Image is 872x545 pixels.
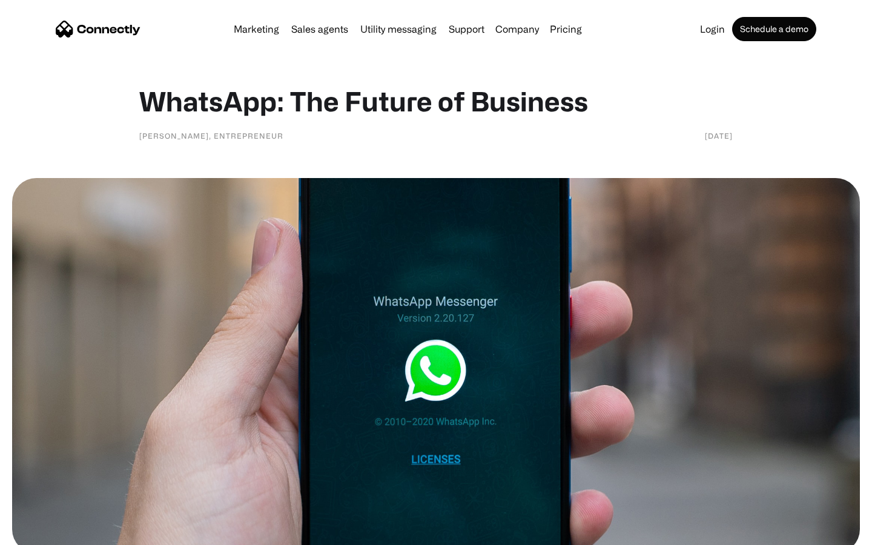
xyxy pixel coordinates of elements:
a: Schedule a demo [732,17,816,41]
a: Support [444,24,489,34]
a: Utility messaging [355,24,441,34]
a: Login [695,24,730,34]
a: Marketing [229,24,284,34]
aside: Language selected: English [12,524,73,541]
ul: Language list [24,524,73,541]
div: Company [495,21,539,38]
div: [DATE] [705,130,733,142]
a: Sales agents [286,24,353,34]
h1: WhatsApp: The Future of Business [139,85,733,117]
a: Pricing [545,24,587,34]
div: [PERSON_NAME], Entrepreneur [139,130,283,142]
